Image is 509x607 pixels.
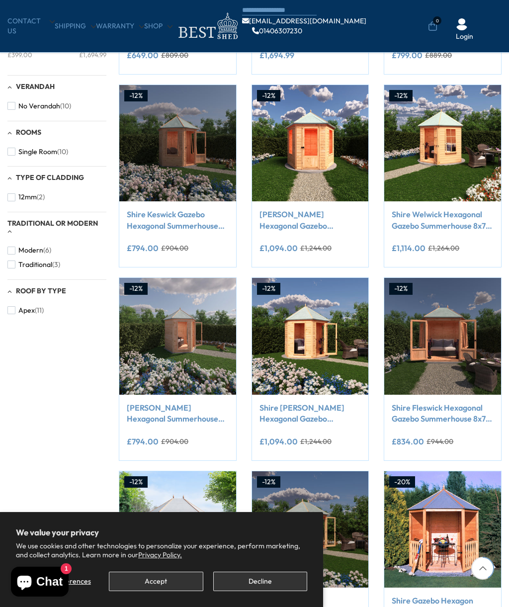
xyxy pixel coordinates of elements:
[124,90,148,102] div: -12%
[18,102,60,110] span: No Verandah
[384,471,501,588] img: Shire Gazebo Hexagon Summerhouse - Best Shed
[37,193,45,201] span: (2)
[144,21,172,31] a: Shop
[456,32,473,42] a: Login
[18,260,52,269] span: Traditional
[7,243,51,258] button: Modern
[124,283,148,295] div: -12%
[456,18,468,30] img: User Icon
[257,283,280,295] div: -12%
[259,244,298,252] ins: £1,094.00
[392,244,425,252] ins: £1,114.00
[259,402,361,425] a: Shire [PERSON_NAME] Hexagonal Gazebo Summerhouse 8x7 12mm Cladding
[428,21,437,31] a: 0
[7,41,106,68] div: Price
[127,244,159,252] ins: £794.00
[18,306,35,315] span: Apex
[60,102,71,110] span: (10)
[161,245,188,252] del: £904.00
[213,572,307,591] button: Decline
[389,90,413,102] div: -12%
[428,245,459,252] del: £1,264.00
[57,148,68,156] span: (10)
[7,258,60,272] button: Traditional
[426,438,453,445] del: £944.00
[79,50,106,59] div: £1,694.99
[124,476,148,488] div: -12%
[96,21,144,31] a: Warranty
[242,17,366,24] a: [EMAIL_ADDRESS][DOMAIN_NAME]
[127,437,159,445] ins: £794.00
[161,52,188,59] del: £809.00
[252,27,302,34] a: 01406307230
[16,286,66,295] span: Roof By Type
[300,438,332,445] del: £1,244.00
[43,246,51,255] span: (6)
[127,51,159,59] ins: £649.00
[127,209,229,231] a: Shire Keswick Gazebo Hexagonal Summerhouse 6x6 12mm Cladding
[109,572,203,591] button: Accept
[389,283,413,295] div: -12%
[18,246,43,255] span: Modern
[7,145,68,159] button: Single Room
[16,528,307,537] h2: We value your privacy
[7,50,32,59] div: £399.00
[172,10,242,42] img: logo
[257,90,280,102] div: -12%
[7,99,71,113] button: No Verandah
[127,402,229,425] a: [PERSON_NAME] Hexagonal Summerhouse 6x6 12mm Cladding
[16,173,84,182] span: Type of Cladding
[259,437,298,445] ins: £1,094.00
[35,306,44,315] span: (11)
[300,245,332,252] del: £1,244.00
[7,190,45,204] button: 12mm
[257,476,280,488] div: -12%
[138,550,182,559] a: Privacy Policy.
[52,260,60,269] span: (3)
[8,567,72,599] inbox-online-store-chat: Shopify online store chat
[16,82,55,91] span: Verandah
[7,303,44,318] button: Apex
[259,209,361,231] a: [PERSON_NAME] Hexagonal Gazebo Summerhouse 8x7 12mm Cladding
[392,209,494,231] a: Shire Welwick Hexagonal Gazebo Summerhouse 8x7 12mm Cladding
[259,51,294,59] ins: £1,694.99
[16,541,307,559] p: We use cookies and other technologies to personalize your experience, perform marketing, and coll...
[425,52,452,59] del: £889.00
[18,148,57,156] span: Single Room
[55,21,96,31] a: Shipping
[7,16,55,36] a: CONTACT US
[161,438,188,445] del: £904.00
[18,193,37,201] span: 12mm
[7,219,98,228] span: Traditional or Modern
[392,402,494,425] a: Shire Fleswick Hexagonal Gazebo Summerhouse 8x7 Double doors 12mm Cladding
[392,51,423,59] ins: £799.00
[16,128,41,137] span: Rooms
[392,437,424,445] ins: £834.00
[433,16,441,25] span: 0
[389,476,415,488] div: -20%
